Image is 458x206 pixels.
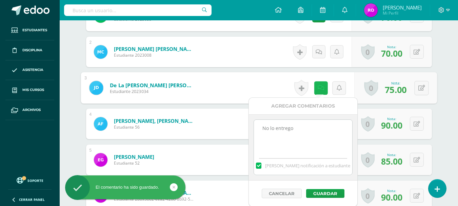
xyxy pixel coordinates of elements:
a: 0 [361,116,375,132]
div: Nota: [385,80,407,85]
a: 0 [361,152,375,168]
img: 69aea7f7bca40ee42ad02f231494c703.png [364,3,378,17]
span: Mis cursos [22,87,44,93]
a: De la [PERSON_NAME] [PERSON_NAME] [109,81,193,89]
span: 85.00 [381,155,402,167]
span: [PERSON_NAME] notificación a estudiante [265,163,350,169]
a: Disciplina [5,40,54,60]
span: Asistencia [22,67,43,73]
a: Archivos [5,100,54,120]
span: Cerrar panel [19,197,45,202]
span: 70.00 [381,48,402,59]
a: Estudiantes [5,20,54,40]
a: 0 [361,188,375,204]
a: 0 [361,44,375,60]
button: Guardar [306,189,344,198]
span: 90.00 [381,191,402,203]
span: Estudiantes [22,27,47,33]
div: Nota: [381,116,402,121]
textarea: No lo entrego [254,120,352,154]
div: El comentario ha sido guardado. [65,184,185,190]
span: Estudiante 2023008 [114,52,195,58]
a: Soporte [8,175,52,185]
span: Estudiante 2023034 [109,89,193,95]
a: Asistencia [5,60,54,80]
span: Mi Perfil [383,10,422,16]
div: Nota: [381,44,402,49]
div: Nota: [381,152,402,157]
div: Nota: [381,188,402,193]
img: 68203c287ad924d558276803ebc1f76b.png [94,117,107,131]
a: [PERSON_NAME], [PERSON_NAME] [114,117,195,124]
span: Soporte [27,178,43,183]
input: Busca un usuario... [64,4,212,16]
img: 87f7065bc66c2a9176694f626381f38f.png [94,45,107,59]
a: Mis cursos [5,80,54,100]
img: 01fca5c13df7f8bb63dc44f51507a8d4.png [94,153,107,167]
a: [PERSON_NAME] [114,153,154,160]
span: Estudiante 52 [114,160,154,166]
img: e2733473e04c89c8909f4f1076fddbb4.png [89,81,103,95]
a: 0 [364,80,378,96]
a: [PERSON_NAME] [PERSON_NAME] [114,45,195,52]
span: 75.00 [385,83,407,95]
span: [PERSON_NAME] [383,4,422,11]
button: Cancelar [262,189,302,198]
span: Archivos [22,107,41,113]
span: Estudiante 56 [114,124,195,130]
span: 90.00 [381,119,402,131]
span: Disciplina [22,48,42,53]
div: Agregar Comentarios [249,98,357,114]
